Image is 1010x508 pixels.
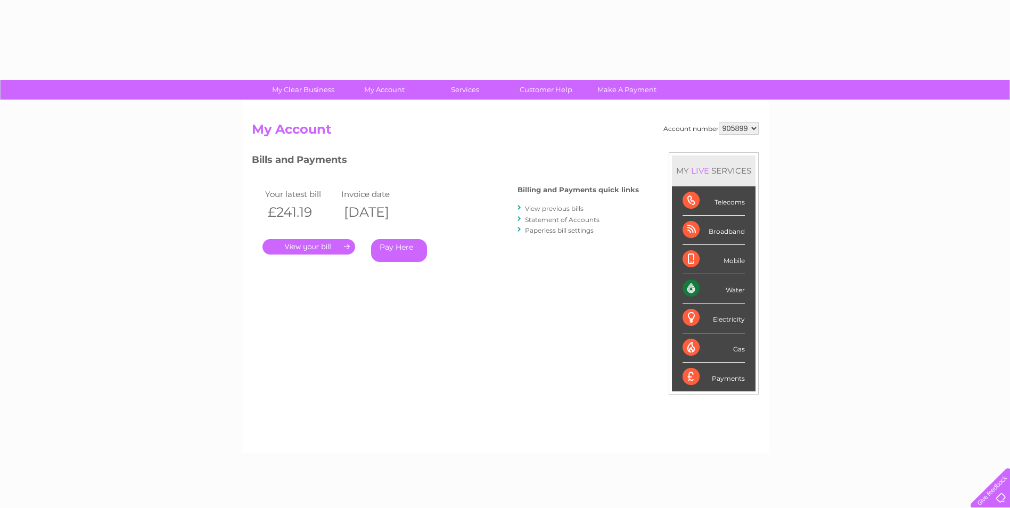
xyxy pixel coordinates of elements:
[525,216,600,224] a: Statement of Accounts
[340,80,428,100] a: My Account
[252,122,759,142] h2: My Account
[339,201,415,223] th: [DATE]
[583,80,671,100] a: Make A Payment
[518,186,639,194] h4: Billing and Payments quick links
[683,333,745,363] div: Gas
[525,226,594,234] a: Paperless bill settings
[683,245,745,274] div: Mobile
[421,80,509,100] a: Services
[672,155,756,186] div: MY SERVICES
[683,304,745,333] div: Electricity
[262,201,339,223] th: £241.19
[339,187,415,201] td: Invoice date
[262,187,339,201] td: Your latest bill
[683,363,745,391] div: Payments
[252,152,639,171] h3: Bills and Payments
[683,216,745,245] div: Broadband
[259,80,347,100] a: My Clear Business
[262,239,355,255] a: .
[683,274,745,304] div: Water
[371,239,427,262] a: Pay Here
[663,122,759,135] div: Account number
[689,166,711,176] div: LIVE
[683,186,745,216] div: Telecoms
[525,204,584,212] a: View previous bills
[502,80,590,100] a: Customer Help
